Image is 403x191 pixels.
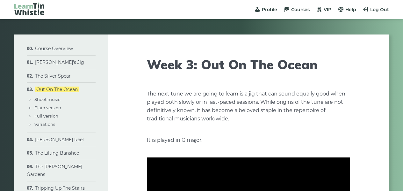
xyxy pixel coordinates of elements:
p: The next tune we are going to learn is a jig that can sound equally good when played both slowly ... [147,90,350,123]
a: The [PERSON_NAME] Gardens [27,164,82,177]
a: Full version [34,113,58,118]
a: Help [338,7,356,12]
a: Tripping Up The Stairs [35,185,85,191]
a: Course Overview [35,46,73,51]
a: The Lilting Banshee [35,150,79,156]
h1: Week 3: Out On The Ocean [147,57,350,72]
span: VIP [324,7,331,12]
span: Profile [262,7,277,12]
a: Profile [254,7,277,12]
a: VIP [316,7,331,12]
span: Log Out [370,7,389,12]
a: [PERSON_NAME] Reel [35,137,84,142]
a: Log Out [363,7,389,12]
span: Courses [291,7,310,12]
span: Help [345,7,356,12]
p: It is played in G major. [147,136,350,144]
a: Plain version [34,105,61,110]
a: [PERSON_NAME]’s Jig [35,59,84,65]
a: Out On The Ocean [35,87,79,92]
a: Sheet music [34,97,60,102]
a: Courses [284,7,310,12]
a: Variations [34,122,55,127]
a: The Silver Spear [35,73,71,79]
img: LearnTinWhistle.com [14,3,44,15]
